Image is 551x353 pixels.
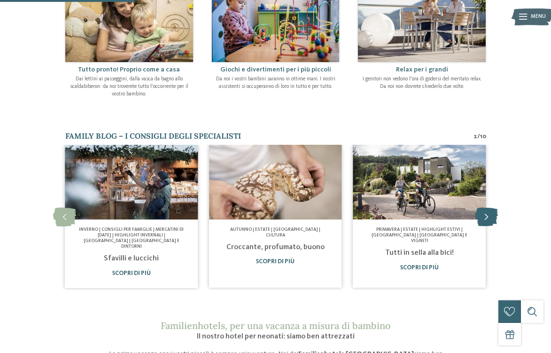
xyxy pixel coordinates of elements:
img: Hotel per neonati in Alto Adige per una vacanza di relax [65,145,198,220]
span: Inverno | Consigli per famiglie | Mercatini di [DATE] | Highlight invernali | [GEOGRAPHIC_DATA] |... [79,227,184,249]
a: Scopri di più [400,265,439,271]
span: Il nostro hotel per neonati: siamo ben attrezzati [196,333,355,340]
img: Hotel per neonati in Alto Adige per una vacanza di relax [209,145,342,220]
span: Autunno | Estate | [GEOGRAPHIC_DATA] | Cultura [230,227,320,237]
p: Dai lettini ai passeggini, dalla vasca da bagno allo scaldabiberon: da noi troverete tutto l’occo... [69,76,189,98]
img: Hotel per neonati in Alto Adige per una vacanza di relax [353,145,486,220]
span: Primavera | Estate | Highlight estivi | [GEOGRAPHIC_DATA] | [GEOGRAPHIC_DATA] e vigneti [372,227,467,243]
span: / [477,133,480,141]
span: 2 [473,133,477,141]
a: Tutti in sella alla bici! [385,249,454,257]
a: Croccante, profumato, buono [226,243,325,251]
a: Sfavilli e luccichi [104,255,159,262]
span: Family Blog – i consigli degli specialisti [65,131,241,141]
a: Scopri di più [112,270,151,276]
span: Familienhotels, per una vacanza a misura di bambino [161,320,391,331]
p: I genitori non vedono l’ora di godersi del meritato relax. Da noi non dovrete chiederlo due volte. [362,76,482,90]
span: 10 [480,133,486,141]
a: Scopri di più [256,259,295,265]
span: Relax per i grandi [396,66,448,73]
span: Tutto pronto! Proprio come a casa [78,66,180,73]
span: Giochi e divertimenti per i più piccoli [220,66,331,73]
p: Da noi i vostri bambini saranno in ottime mani. I nostri assistenti si occuperanno di loro in tut... [216,76,336,90]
